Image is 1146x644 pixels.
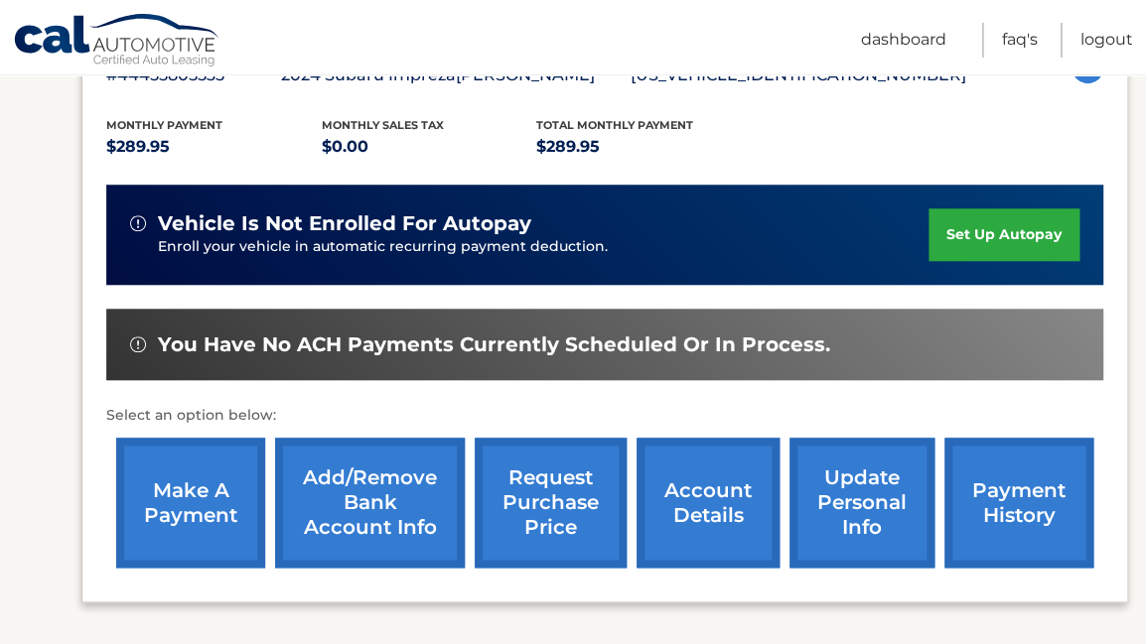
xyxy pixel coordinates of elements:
[456,62,631,89] p: [PERSON_NAME]
[116,438,265,568] a: make a payment
[789,438,934,568] a: update personal info
[130,215,146,231] img: alert-white.svg
[475,438,627,568] a: request purchase price
[861,23,946,58] a: Dashboard
[536,133,752,161] p: $289.95
[106,133,322,161] p: $289.95
[536,118,693,132] span: Total Monthly Payment
[631,62,966,89] p: [US_VEHICLE_IDENTIFICATION_NUMBER]
[1002,23,1038,58] a: FAQ's
[637,438,780,568] a: account details
[130,336,146,352] img: alert-white.svg
[929,208,1079,261] a: set up autopay
[13,13,221,70] a: Cal Automotive
[106,404,1103,428] p: Select an option below:
[158,211,531,236] span: vehicle is not enrolled for autopay
[106,62,281,89] p: #44455805535
[1080,23,1133,58] a: Logout
[322,133,537,161] p: $0.00
[106,118,222,132] span: Monthly Payment
[158,236,929,258] p: Enroll your vehicle in automatic recurring payment deduction.
[322,118,444,132] span: Monthly sales Tax
[281,62,456,89] p: 2024 Subaru Impreza
[158,332,830,357] span: You have no ACH payments currently scheduled or in process.
[275,438,465,568] a: Add/Remove bank account info
[944,438,1093,568] a: payment history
